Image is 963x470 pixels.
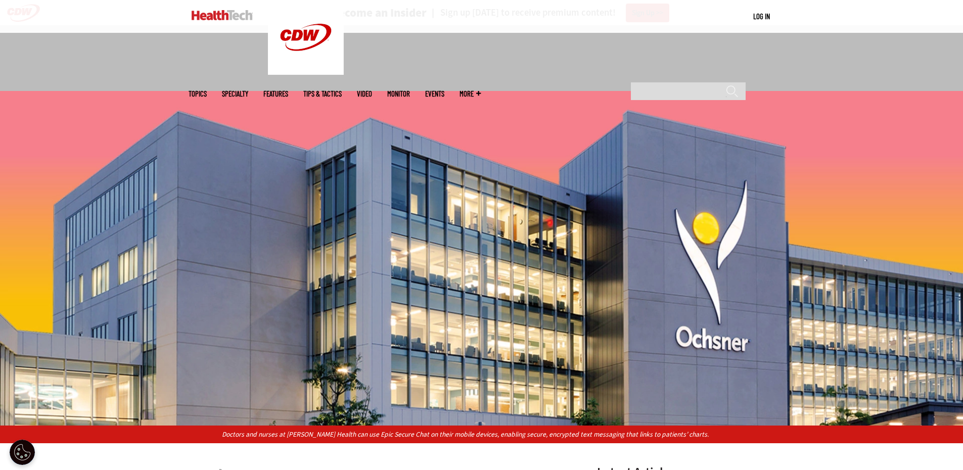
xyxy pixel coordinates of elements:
span: More [460,90,481,98]
button: Open Preferences [10,440,35,465]
a: Features [263,90,288,98]
div: User menu [753,11,770,22]
a: Events [425,90,444,98]
span: Specialty [222,90,248,98]
p: Doctors and nurses at [PERSON_NAME] Health can use Epic Secure Chat on their mobile devices, enab... [222,429,741,440]
a: Tips & Tactics [303,90,342,98]
a: CDW [268,67,344,77]
img: Home [192,10,253,20]
span: Topics [189,90,207,98]
a: Video [357,90,372,98]
div: Cookie Settings [10,440,35,465]
a: MonITor [387,90,410,98]
a: Log in [753,12,770,21]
